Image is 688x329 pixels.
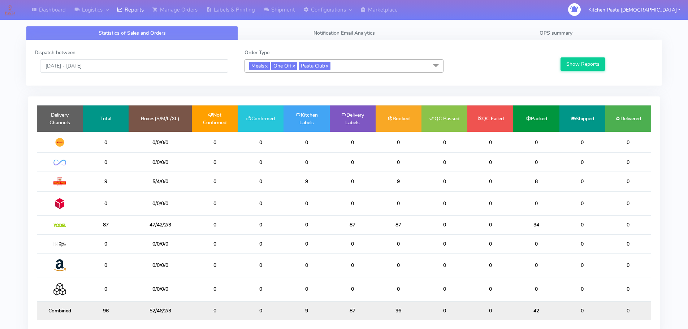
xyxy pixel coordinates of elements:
td: 96 [83,301,129,320]
td: Delivery Channels [37,105,83,132]
td: 0 [192,191,238,215]
label: Order Type [245,49,269,56]
td: 0 [421,301,467,320]
td: QC Failed [467,105,513,132]
td: 0 [284,191,329,215]
td: 0/0/0/0 [129,234,192,253]
td: 0 [284,216,329,234]
td: 0 [83,191,129,215]
td: 0 [238,216,284,234]
td: 0 [559,301,605,320]
span: Notification Email Analytics [313,30,375,36]
td: 0 [467,216,513,234]
td: 0 [559,191,605,215]
td: 0 [421,216,467,234]
td: 0 [238,234,284,253]
td: 0/0/0/0 [129,153,192,172]
td: 0/0/0/0 [129,132,192,153]
td: 0 [605,253,651,277]
td: 0 [330,132,376,153]
td: 0 [83,234,129,253]
td: 0 [467,253,513,277]
td: 0 [467,172,513,191]
img: MaxOptra [53,242,66,247]
td: 87 [376,216,421,234]
img: Yodel [53,224,66,227]
td: Total [83,105,129,132]
td: 0 [238,191,284,215]
td: 0 [330,234,376,253]
td: 0 [376,277,421,301]
td: 0 [421,191,467,215]
td: 47/42/2/3 [129,216,192,234]
td: 0 [605,172,651,191]
td: Shipped [559,105,605,132]
td: Kitchen Labels [284,105,329,132]
td: 0 [559,234,605,253]
td: 0 [559,253,605,277]
button: Kitchen Pasta [DEMOGRAPHIC_DATA] [583,3,686,17]
img: DHL [53,138,66,147]
ul: Tabs [26,26,662,40]
td: 0 [605,132,651,153]
td: 0 [284,253,329,277]
td: 9 [83,172,129,191]
span: Statistics of Sales and Orders [99,30,166,36]
td: Not Confirmed [192,105,238,132]
td: 0 [330,153,376,172]
td: 0 [559,172,605,191]
td: 0 [605,216,651,234]
img: Collection [53,283,66,295]
td: 9 [284,172,329,191]
td: 0 [421,253,467,277]
td: 0 [238,172,284,191]
td: 0 [330,277,376,301]
td: 0 [284,153,329,172]
td: 0 [467,191,513,215]
td: 0 [376,153,421,172]
td: 0 [192,234,238,253]
td: 87 [330,301,376,320]
td: 0 [513,234,559,253]
td: 0 [376,234,421,253]
button: Show Reports [561,57,605,71]
td: 0 [467,132,513,153]
td: 0 [421,153,467,172]
td: 0 [83,253,129,277]
span: Pasta Club [299,62,330,70]
td: 0 [83,153,129,172]
td: 0 [467,277,513,301]
td: 0 [605,153,651,172]
img: Amazon [53,259,66,272]
td: 0 [559,132,605,153]
a: x [325,62,328,69]
td: 5/4/0/0 [129,172,192,191]
td: Combined [37,301,83,320]
td: 0 [83,277,129,301]
td: 0 [605,191,651,215]
td: 0 [467,301,513,320]
td: 0 [513,277,559,301]
img: DPD [53,197,66,210]
td: 0 [513,132,559,153]
img: OnFleet [53,160,66,166]
td: 0 [330,172,376,191]
img: Royal Mail [53,177,66,186]
td: 0 [238,277,284,301]
a: x [264,62,268,69]
td: 0 [192,132,238,153]
td: 0 [421,277,467,301]
td: 0 [192,301,238,320]
td: Booked [376,105,421,132]
td: 0/0/0/0 [129,253,192,277]
td: 42 [513,301,559,320]
td: Packed [513,105,559,132]
td: 0 [513,191,559,215]
td: 0 [238,301,284,320]
td: 0 [330,191,376,215]
label: Dispatch between [35,49,75,56]
td: 0 [284,277,329,301]
td: 34 [513,216,559,234]
td: QC Passed [421,105,467,132]
td: 0 [83,132,129,153]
